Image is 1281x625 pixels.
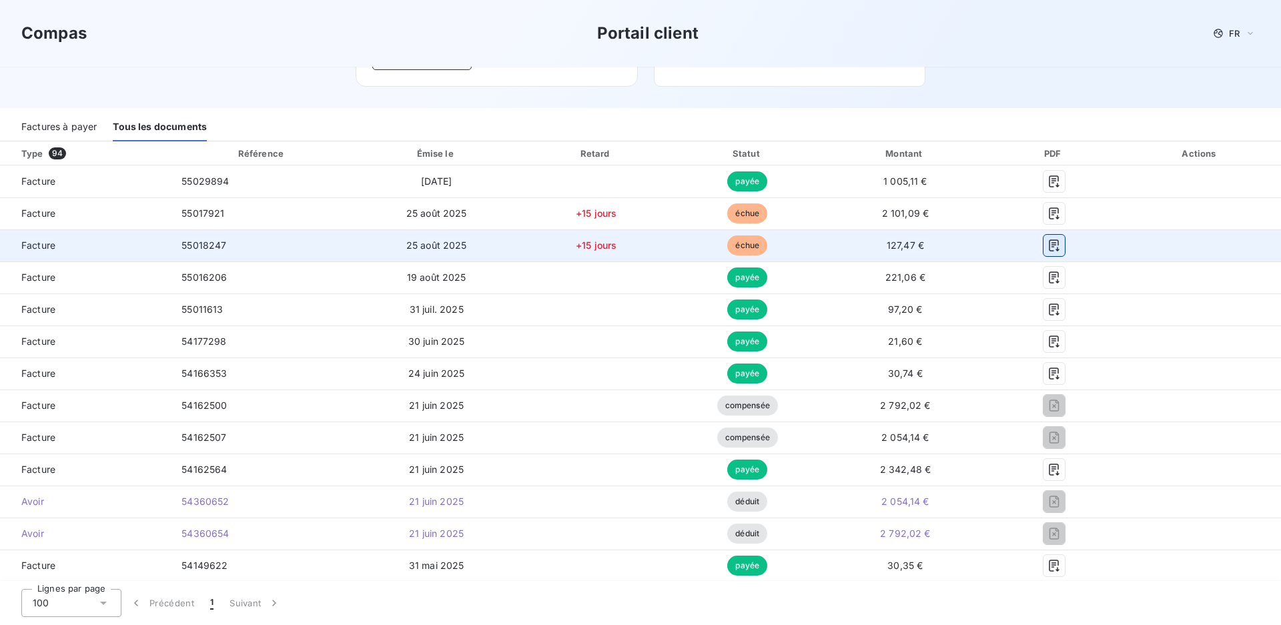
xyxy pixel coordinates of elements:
[1229,28,1240,39] span: FR
[408,336,465,347] span: 30 juin 2025
[11,303,160,316] span: Facture
[407,271,466,283] span: 19 août 2025
[410,303,464,315] span: 31 juil. 2025
[888,303,922,315] span: 97,20 €
[11,367,160,380] span: Facture
[11,239,160,252] span: Facture
[727,203,767,223] span: échue
[11,271,160,284] span: Facture
[11,463,160,476] span: Facture
[181,336,226,347] span: 54177298
[597,21,699,45] h3: Portail client
[727,460,767,480] span: payée
[885,271,925,283] span: 221,06 €
[881,432,929,443] span: 2 054,14 €
[210,596,213,610] span: 1
[727,492,767,512] span: déduit
[888,368,923,379] span: 30,74 €
[222,589,289,617] button: Suivant
[825,147,985,160] div: Montant
[11,431,160,444] span: Facture
[421,175,452,187] span: [DATE]
[181,560,228,571] span: 54149622
[11,495,160,508] span: Avoir
[181,496,229,507] span: 54360652
[880,400,931,411] span: 2 792,02 €
[409,432,464,443] span: 21 juin 2025
[21,113,97,141] div: Factures à payer
[181,271,227,283] span: 55016206
[202,589,222,617] button: 1
[409,560,464,571] span: 31 mai 2025
[887,239,924,251] span: 127,47 €
[727,524,767,544] span: déduit
[11,175,160,188] span: Facture
[991,147,1117,160] div: PDF
[181,239,226,251] span: 55018247
[727,235,767,255] span: échue
[409,528,464,539] span: 21 juin 2025
[113,113,207,141] div: Tous les documents
[356,147,517,160] div: Émise le
[181,207,224,219] span: 55017921
[409,464,464,475] span: 21 juin 2025
[883,175,927,187] span: 1 005,11 €
[882,207,929,219] span: 2 101,09 €
[406,239,467,251] span: 25 août 2025
[181,175,229,187] span: 55029894
[181,303,223,315] span: 55011613
[11,335,160,348] span: Facture
[880,464,931,475] span: 2 342,48 €
[1122,147,1278,160] div: Actions
[121,589,202,617] button: Précédent
[238,148,284,159] div: Référence
[727,171,767,191] span: payée
[11,207,160,220] span: Facture
[727,364,767,384] span: payée
[888,336,922,347] span: 21,60 €
[408,368,465,379] span: 24 juin 2025
[409,496,464,507] span: 21 juin 2025
[181,528,229,539] span: 54360654
[13,147,168,160] div: Type
[21,21,87,45] h3: Compas
[11,399,160,412] span: Facture
[881,496,929,507] span: 2 054,14 €
[11,559,160,572] span: Facture
[49,147,66,159] span: 94
[181,400,227,411] span: 54162500
[717,428,778,448] span: compensée
[727,299,767,320] span: payée
[717,396,778,416] span: compensée
[727,332,767,352] span: payée
[11,527,160,540] span: Avoir
[33,596,49,610] span: 100
[181,432,226,443] span: 54162507
[409,400,464,411] span: 21 juin 2025
[880,528,931,539] span: 2 792,02 €
[181,464,227,475] span: 54162564
[887,560,923,571] span: 30,35 €
[675,147,819,160] div: Statut
[576,207,616,219] span: +15 jours
[727,267,767,287] span: payée
[522,147,670,160] div: Retard
[576,239,616,251] span: +15 jours
[181,368,227,379] span: 54166353
[727,556,767,576] span: payée
[406,207,467,219] span: 25 août 2025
